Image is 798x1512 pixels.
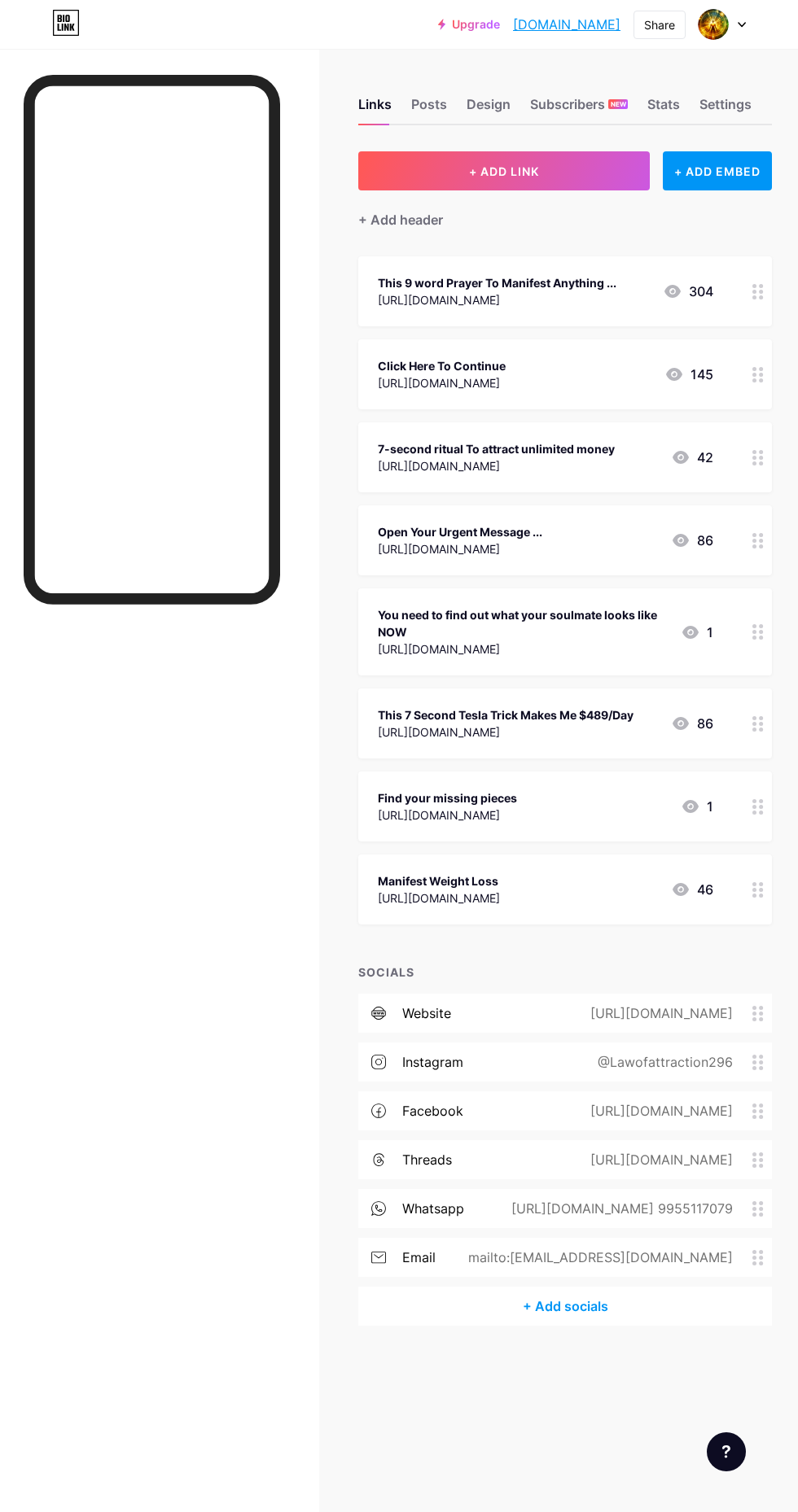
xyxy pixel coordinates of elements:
div: [URL][DOMAIN_NAME] [378,640,668,658]
div: 1 [681,623,713,642]
div: + Add header [358,210,443,229]
a: Upgrade [438,18,500,31]
div: This 9 word Prayer To Manifest Anything ... [378,274,616,291]
div: Click Here To Continue [378,357,506,374]
div: 1 [681,797,713,816]
div: mailto:[EMAIL_ADDRESS][DOMAIN_NAME] [442,1248,752,1267]
div: @Lawofattraction296 [572,1052,752,1072]
div: You need to find out what your soulmate looks like NOW [378,606,668,640]
div: [URL][DOMAIN_NAME] [378,540,542,557]
div: [URL][DOMAIN_NAME] [564,1150,752,1169]
div: 86 [671,714,713,733]
div: email [402,1248,436,1267]
div: Find your missing pieces [378,789,517,806]
div: Stats [647,94,680,124]
span: NEW [611,99,626,109]
div: [URL][DOMAIN_NAME] [564,1003,752,1023]
div: [URL][DOMAIN_NAME] [378,723,634,741]
div: [URL][DOMAIN_NAME] [378,457,615,474]
div: Subscribers [530,94,628,124]
div: 145 [664,365,713,384]
div: website [402,1003,451,1023]
div: [URL][DOMAIN_NAME] 9955117079 [485,1199,752,1218]
div: Open Your Urgent Message ... [378,523,542,540]
div: 304 [663,282,713,301]
div: Design [467,94,511,124]
div: 46 [671,880,713,899]
div: + ADD EMBED [663,151,772,190]
div: instagram [402,1052,463,1072]
div: Manifest Weight Loss [378,872,500,889]
div: This 7 Second Tesla Trick Makes Me $489/Day [378,706,634,723]
div: [URL][DOMAIN_NAME] [378,806,517,824]
div: 42 [671,448,713,467]
div: Settings [699,94,752,124]
a: [DOMAIN_NAME] [513,15,620,34]
span: + ADD LINK [469,164,539,178]
div: [URL][DOMAIN_NAME] [378,291,616,308]
div: whatsapp [402,1199,464,1218]
div: [URL][DOMAIN_NAME] [378,889,500,907]
div: Posts [411,94,447,124]
div: + Add socials [358,1287,772,1326]
div: threads [402,1150,452,1169]
div: Links [358,94,392,124]
div: facebook [402,1101,463,1121]
div: [URL][DOMAIN_NAME] [378,374,506,391]
div: 7-second ritual To attract unlimited money [378,440,615,457]
div: [URL][DOMAIN_NAME] [564,1101,752,1121]
div: Share [644,16,675,33]
div: SOCIALS [358,964,772,981]
button: + ADD LINK [358,151,650,190]
img: lawofattractionnew [698,9,729,40]
div: 86 [671,531,713,550]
